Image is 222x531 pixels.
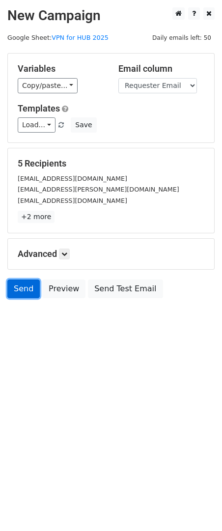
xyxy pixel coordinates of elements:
[149,34,215,41] a: Daily emails left: 50
[18,63,104,74] h5: Variables
[149,32,215,43] span: Daily emails left: 50
[18,197,127,204] small: [EMAIL_ADDRESS][DOMAIN_NAME]
[52,34,109,41] a: VPN for HUB 2025
[18,186,179,193] small: [EMAIL_ADDRESS][PERSON_NAME][DOMAIN_NAME]
[118,63,204,74] h5: Email column
[18,117,55,133] a: Load...
[18,175,127,182] small: [EMAIL_ADDRESS][DOMAIN_NAME]
[18,78,78,93] a: Copy/paste...
[88,279,163,298] a: Send Test Email
[18,103,60,113] a: Templates
[18,249,204,259] h5: Advanced
[7,7,215,24] h2: New Campaign
[42,279,85,298] a: Preview
[18,158,204,169] h5: 5 Recipients
[173,484,222,531] iframe: Chat Widget
[18,211,55,223] a: +2 more
[71,117,96,133] button: Save
[7,279,40,298] a: Send
[173,484,222,531] div: วิดเจ็ตการแชท
[7,34,109,41] small: Google Sheet:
